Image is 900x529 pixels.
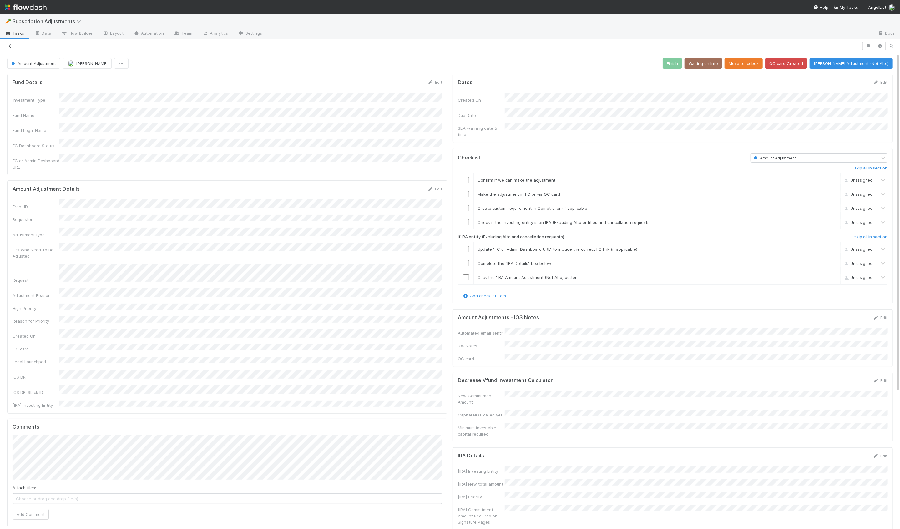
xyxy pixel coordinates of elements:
div: New Commitment Amount [458,393,505,405]
span: Tasks [5,30,24,36]
h5: Comments [13,424,442,430]
span: Make the adjustment in FC or via OC card [478,192,560,197]
div: [IRA] Commitment Amount Required on Signature Pages [458,506,505,525]
div: Front ID [13,204,59,210]
span: [PERSON_NAME] [76,61,108,66]
a: Edit [873,378,887,383]
h5: Amount Adjustments - IOS Notes [458,315,539,321]
div: FC or Admin Dashboard URL [13,158,59,170]
div: IOS DRI [13,374,59,380]
span: Unassigned [843,178,872,183]
span: Amount Adjustment [753,155,796,160]
div: Adjustment Reason [13,292,59,299]
a: Layout [98,29,129,39]
a: Team [169,29,197,39]
a: My Tasks [833,4,858,10]
button: Add Comment [13,509,49,520]
a: Edit [873,315,887,320]
button: OC card Created [765,58,807,69]
span: My Tasks [833,5,858,10]
h5: Amount Adjustment Details [13,186,80,192]
div: IOS DRI Slack ID [13,389,59,395]
span: Confirm if we can make the adjustment [478,178,555,183]
div: Fund Legal Name [13,127,59,134]
div: Created On [13,333,59,339]
div: [IRA] Investing Entity [458,468,505,474]
div: High Priority [13,305,59,311]
span: Create custom requirement in Comptroller (if applicable) [478,206,589,211]
span: 🥕 [5,18,11,24]
a: Edit [873,80,887,85]
span: Click the "IRA Amount Adjustment (Not Alto) button [478,275,578,280]
a: Data [29,29,56,39]
a: Analytics [197,29,233,39]
h5: Fund Details [13,79,43,86]
img: avatar_04f2f553-352a-453f-b9fb-c6074dc60769.png [68,60,74,67]
div: Capital NOT called yet [458,412,505,418]
a: Flow Builder [56,29,98,39]
div: Created On [458,97,505,103]
h5: Dates [458,79,473,86]
div: Help [813,4,828,10]
h6: If IRA entity (Excluding Alto and cancellation requests) [458,234,564,239]
button: Amount Adjustment [7,58,60,69]
span: Subscription Adjustments [13,18,84,24]
span: Update "FC or Admin Dashboard URL" to include the correct FC link (if applicable) [478,247,637,252]
span: Flow Builder [61,30,93,36]
a: Add checklist item [463,293,506,298]
div: Request [13,277,59,283]
a: skip all in section [854,234,887,242]
div: Requester [13,216,59,223]
button: [PERSON_NAME] [63,58,112,69]
div: Legal Launchpad [13,359,59,365]
span: Unassigned [843,220,872,225]
a: Settings [233,29,267,39]
span: AngelList [868,5,886,10]
span: Complete the "IRA Details" box below [478,261,551,266]
h5: IRA Details [458,453,484,459]
img: avatar_04f2f553-352a-453f-b9fb-c6074dc60769.png [889,4,895,11]
div: OC card [13,346,59,352]
div: SLA warning date & time [458,125,505,138]
h5: Decrease Vfund Investment Calculator [458,377,553,384]
span: Check if the investing entity is an IRA (Excluding Alto entities and cancellation requests) [478,220,651,225]
a: skip all in section [854,166,887,173]
button: Move to Icebox [725,58,763,69]
span: Unassigned [843,247,872,252]
div: Fund Name [13,112,59,118]
div: FC Dashboard Status [13,143,59,149]
button: Waiting on Info [685,58,722,69]
div: [IRA] Investing Entity [13,402,59,408]
span: Unassigned [843,275,872,280]
button: Finish [663,58,682,69]
div: OC card [458,355,505,362]
div: Due Date [458,112,505,118]
div: Reason for Priority [13,318,59,324]
a: Docs [873,29,900,39]
a: Edit [427,80,442,85]
div: Investment Type [13,97,59,103]
span: Unassigned [843,206,872,211]
span: Choose or drag and drop file(s) [13,494,442,504]
div: [IRA] Priority [458,494,505,500]
div: Automated email sent? [458,330,505,336]
div: [IRA] New total amount [458,481,505,487]
div: LPs Who Need To Be Adjusted [13,247,59,259]
h6: skip all in section [854,166,887,171]
h6: skip all in section [854,234,887,239]
a: Edit [427,186,442,191]
div: Minimum investable capital required [458,425,505,437]
label: Attach files: [13,485,36,491]
div: Adjustment type [13,232,59,238]
span: Unassigned [843,261,872,266]
div: IOS Notes [458,343,505,349]
button: [PERSON_NAME] Adjustment (Not Alto) [810,58,893,69]
span: Unassigned [843,192,872,197]
h5: Checklist [458,155,481,161]
span: Amount Adjustment [10,61,56,66]
a: Automation [129,29,169,39]
a: Edit [873,453,887,458]
img: logo-inverted-e16ddd16eac7371096b0.svg [5,2,47,13]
